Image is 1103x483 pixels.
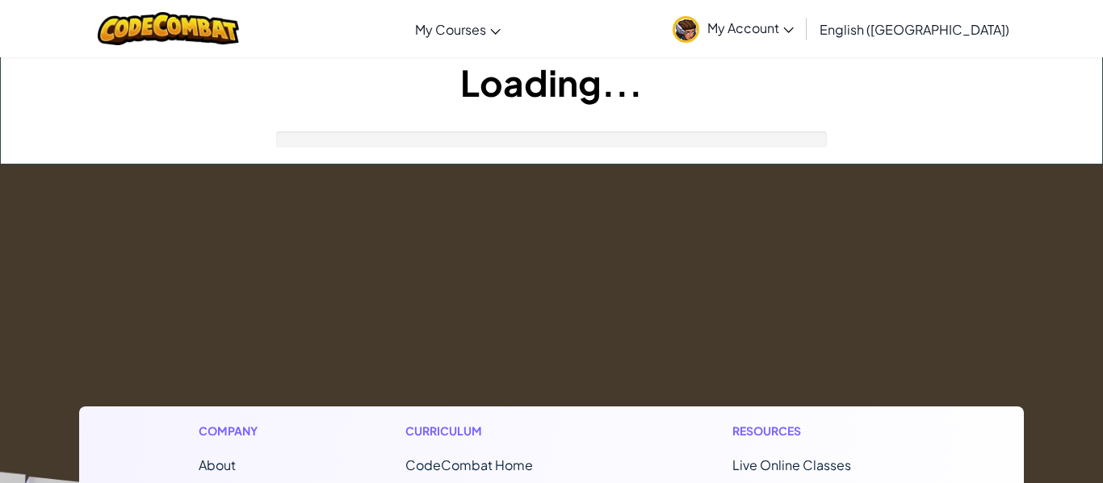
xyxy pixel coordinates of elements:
h1: Resources [732,423,904,439]
a: Live Online Classes [732,456,851,473]
span: My Courses [415,21,486,38]
a: English ([GEOGRAPHIC_DATA]) [812,7,1017,51]
h1: Company [199,423,274,439]
span: CodeCombat Home [405,456,533,473]
a: My Courses [407,7,509,51]
a: My Account [665,3,802,54]
img: avatar [673,16,699,43]
a: About [199,456,236,473]
span: My Account [707,19,794,36]
img: CodeCombat logo [98,12,239,45]
span: English ([GEOGRAPHIC_DATA]) [820,21,1009,38]
h1: Loading... [1,57,1102,107]
h1: Curriculum [405,423,601,439]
